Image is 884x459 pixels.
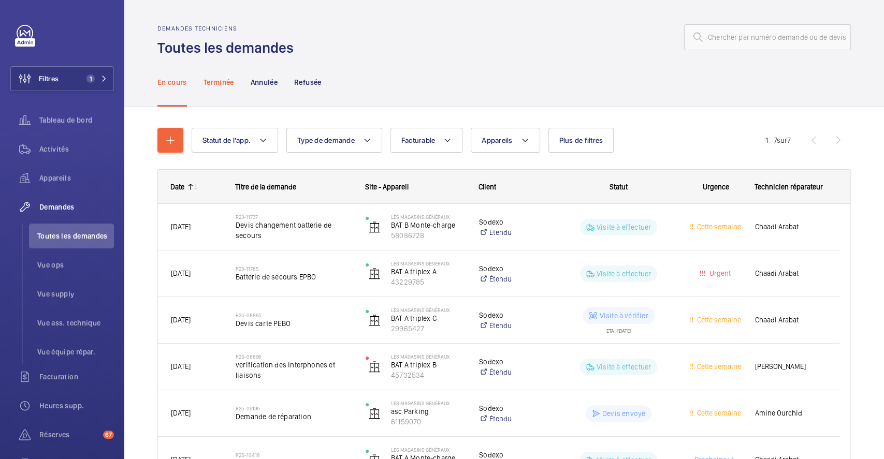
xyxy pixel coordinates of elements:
[192,128,278,153] button: Statut de l'app.
[103,431,114,439] span: 67
[37,318,114,328] span: Vue ass. technique
[391,406,466,417] p: asc Parking
[479,227,547,238] a: Étendu
[479,217,547,227] p: Sodexo
[391,400,466,406] p: Les Magasins Généraux
[37,260,114,270] span: Vue ops
[695,362,741,371] span: Cette semaine
[235,183,296,191] span: Titre de la demande
[171,316,191,324] span: [DATE]
[157,77,187,87] p: En cours
[479,403,547,413] p: Sodexo
[286,128,382,153] button: Type de demande
[755,361,827,373] span: [PERSON_NAME]
[755,268,827,279] span: Chaadi Arabat
[368,221,381,233] img: elevator.svg
[471,128,540,153] button: Appareils
[479,263,547,274] p: Sodexo
[39,73,59,84] span: Filtres
[157,38,300,57] h1: Toutes les demandes
[391,370,466,380] p: 45732534
[606,324,631,333] div: ETA : [DATE]
[236,360,352,380] span: verification des interphones et liaisons
[479,357,547,367] p: Sodexo
[391,353,466,360] p: Les Magasins Généraux
[236,411,352,422] span: Demande de réparation
[479,183,496,191] span: Client
[236,214,352,220] h2: R23-11737
[602,408,645,419] p: Devis envoyé
[695,316,741,324] span: Cette semaine
[391,313,466,323] p: BAT A triplex C
[597,269,651,279] p: Visite à effectuer
[755,314,827,326] span: Chaadi Arabat
[236,272,352,282] span: Batterie de secours EPBO
[39,372,114,382] span: Facturation
[391,214,466,220] p: Les Magasins Généraux
[297,136,355,144] span: Type de demande
[368,314,381,327] img: elevator.svg
[368,361,381,373] img: elevator.svg
[479,320,547,331] a: Étendu
[559,136,603,144] span: Plus de filtres
[236,405,352,411] h2: R25-09196
[391,277,466,287] p: 43229785
[599,310,648,321] p: Visite à vérifier
[204,77,234,87] p: Terminée
[37,347,114,357] span: Vue équipe répar.
[703,183,729,191] span: Urgence
[170,183,184,191] div: Date
[695,223,741,231] span: Cette semaine
[236,312,352,318] h2: R25-08865
[482,136,512,144] span: Appareils
[236,452,352,458] h2: R25-10418
[171,223,191,231] span: [DATE]
[171,409,191,417] span: [DATE]
[391,447,466,453] p: Les Magasins Généraux
[777,136,787,144] span: sur
[391,220,466,230] p: BAT B Monte-charge
[39,202,114,212] span: Demandes
[755,221,827,233] span: Chaadi Arabat
[86,75,95,83] span: 1
[157,25,300,32] h2: Demandes techniciens
[707,269,731,277] span: Urgent
[479,367,547,377] a: Étendu
[171,362,191,371] span: [DATE]
[548,128,614,153] button: Plus de filtres
[236,318,352,329] span: Devis carte PEBO
[765,137,791,144] span: 1 - 7 7
[391,360,466,370] p: BAT A triplex B
[391,323,466,334] p: 29965427
[39,173,114,183] span: Appareils
[202,136,251,144] span: Statut de l'app.
[401,136,436,144] span: Facturable
[236,265,352,272] h2: R23-11785
[251,77,278,87] p: Annulée
[368,268,381,280] img: elevator.svg
[755,183,823,191] span: Technicien réparateur
[479,310,547,320] p: Sodexo
[37,289,114,299] span: Vue supply
[597,222,651,232] p: Visite à effectuer
[39,144,114,154] span: Activités
[479,413,547,424] a: Étendu
[755,407,827,419] span: Amine Ourchid
[39,430,99,440] span: Réserves
[391,307,466,313] p: Les Magasins Généraux
[684,24,851,50] input: Chercher par numéro demande ou de devis
[10,66,114,91] button: Filtres1
[368,407,381,420] img: elevator.svg
[695,409,741,417] span: Cette semaine
[391,260,466,266] p: Les Magasins Généraux
[236,220,352,241] span: Devis changement batterie de secours
[479,274,547,284] a: Étendu
[37,231,114,241] span: Toutes les demandes
[390,128,463,153] button: Facturable
[39,115,114,125] span: Tableau de bord
[391,266,466,277] p: BAT A triplex A
[391,230,466,241] p: 58086728
[236,353,352,360] h2: R25-08896
[365,183,409,191] span: Site - Appareil
[391,417,466,427] p: 61159070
